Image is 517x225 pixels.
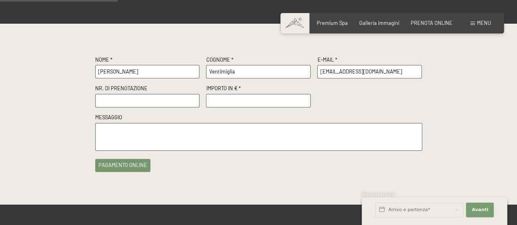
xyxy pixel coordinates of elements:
span: Richiesta express [362,192,395,197]
button: Avanti [466,203,494,217]
span: Menu [477,20,491,26]
label: Nome * [95,56,200,65]
a: Premium Spa [317,20,348,26]
label: Importo in € * [206,85,311,94]
button: pagamento online [95,159,150,172]
label: Messaggio [95,114,422,123]
label: E-Mail * [317,56,422,65]
label: Cognome * [206,56,311,65]
label: Nr. di prenotazione [95,85,200,94]
a: PRENOTA ONLINE [411,20,452,26]
a: Galleria immagini [359,20,399,26]
span: Avanti [472,207,488,213]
